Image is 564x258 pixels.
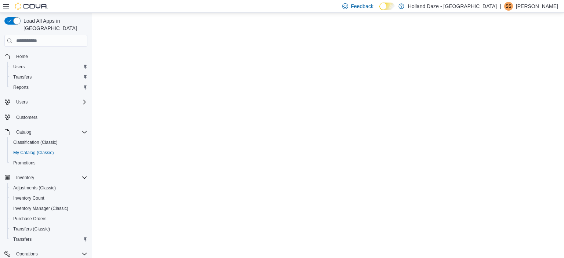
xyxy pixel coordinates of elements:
span: Transfers [13,236,32,242]
button: Catalog [1,127,90,137]
span: Adjustments (Classic) [13,185,56,191]
button: Adjustments (Classic) [7,183,90,193]
button: Purchase Orders [7,214,90,224]
button: Customers [1,112,90,122]
span: Home [13,52,87,61]
span: Users [13,64,25,70]
span: Transfers (Classic) [10,225,87,233]
span: Transfers [10,235,87,244]
button: Transfers [7,72,90,82]
button: Transfers [7,234,90,244]
span: Load All Apps in [GEOGRAPHIC_DATA] [21,17,87,32]
span: SS [506,2,511,11]
span: My Catalog (Classic) [10,148,87,157]
span: Reports [10,83,87,92]
span: Inventory Manager (Classic) [10,204,87,213]
span: Operations [16,251,38,257]
span: Promotions [10,159,87,167]
span: Users [13,98,87,106]
span: Transfers [13,74,32,80]
span: Transfers [10,73,87,81]
button: Users [7,62,90,72]
a: Transfers (Classic) [10,225,53,233]
span: Users [10,62,87,71]
span: Catalog [13,128,87,137]
a: Home [13,52,31,61]
button: Home [1,51,90,62]
div: Shawn S [504,2,513,11]
span: My Catalog (Classic) [13,150,54,156]
button: Inventory [13,173,37,182]
span: Catalog [16,129,31,135]
p: Holland Daze - [GEOGRAPHIC_DATA] [408,2,497,11]
span: Classification (Classic) [13,139,58,145]
span: Purchase Orders [10,214,87,223]
span: Transfers (Classic) [13,226,50,232]
span: Customers [13,112,87,121]
button: My Catalog (Classic) [7,148,90,158]
button: Classification (Classic) [7,137,90,148]
span: Users [16,99,28,105]
span: Feedback [351,3,373,10]
span: Reports [13,84,29,90]
span: Inventory [16,175,34,181]
span: Adjustments (Classic) [10,183,87,192]
button: Inventory [1,172,90,183]
button: Promotions [7,158,90,168]
a: Transfers [10,235,35,244]
a: Classification (Classic) [10,138,61,147]
a: My Catalog (Classic) [10,148,57,157]
span: Inventory Manager (Classic) [13,206,68,211]
a: Inventory Count [10,194,47,203]
button: Users [1,97,90,107]
button: Reports [7,82,90,92]
a: Inventory Manager (Classic) [10,204,71,213]
button: Users [13,98,30,106]
button: Inventory Manager (Classic) [7,203,90,214]
span: Customers [16,115,37,120]
span: Inventory [13,173,87,182]
a: Promotions [10,159,39,167]
img: Cova [15,3,48,10]
button: Catalog [13,128,34,137]
a: Transfers [10,73,35,81]
span: Inventory Count [10,194,87,203]
a: Adjustments (Classic) [10,183,59,192]
span: Purchase Orders [13,216,47,222]
a: Customers [13,113,40,122]
button: Transfers (Classic) [7,224,90,234]
span: Promotions [13,160,36,166]
span: Classification (Classic) [10,138,87,147]
span: Home [16,54,28,59]
a: Purchase Orders [10,214,50,223]
input: Dark Mode [379,3,395,10]
a: Reports [10,83,32,92]
span: Dark Mode [379,10,380,11]
span: Inventory Count [13,195,44,201]
p: [PERSON_NAME] [516,2,558,11]
p: | [500,2,501,11]
a: Users [10,62,28,71]
button: Inventory Count [7,193,90,203]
